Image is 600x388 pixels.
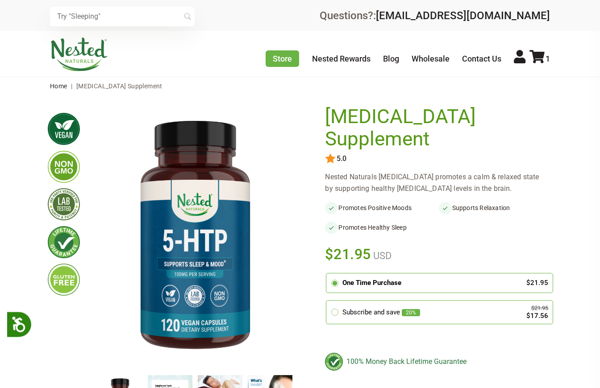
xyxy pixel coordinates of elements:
a: Contact Us [462,54,501,63]
h1: [MEDICAL_DATA] Supplement [325,106,547,150]
img: glutenfree [48,264,80,296]
a: 1 [529,54,550,63]
img: gmofree [48,151,80,183]
img: badge-lifetimeguarantee-color.svg [325,353,343,371]
a: Blog [383,54,399,63]
li: Supports Relaxation [439,202,552,214]
span: 5.0 [336,155,346,163]
img: 5-HTP Supplement [94,106,296,367]
a: Home [50,83,67,90]
input: Try "Sleeping" [50,7,195,26]
img: star.svg [325,153,336,164]
span: $21.95 [325,244,371,264]
a: Wholesale [412,54,450,63]
div: Questions?: [320,10,550,21]
span: | [69,83,75,90]
a: Nested Rewards [312,54,371,63]
li: Promotes Healthy Sleep [325,221,438,234]
img: lifetimeguarantee [48,226,80,258]
span: [MEDICAL_DATA] Supplement [76,83,162,90]
nav: breadcrumbs [50,77,550,95]
a: Store [266,50,299,67]
li: Promotes Positive Moods [325,202,438,214]
img: Nested Naturals [50,37,108,71]
span: 1 [546,54,550,63]
span: USD [371,250,392,261]
img: vegan [48,113,80,145]
div: 100% Money Back Lifetime Guarantee [325,353,552,371]
div: Nested Naturals [MEDICAL_DATA] promotes a calm & relaxed state by supporting healthy [MEDICAL_DAT... [325,171,552,194]
a: [EMAIL_ADDRESS][DOMAIN_NAME] [376,9,550,22]
img: thirdpartytested [48,188,80,220]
